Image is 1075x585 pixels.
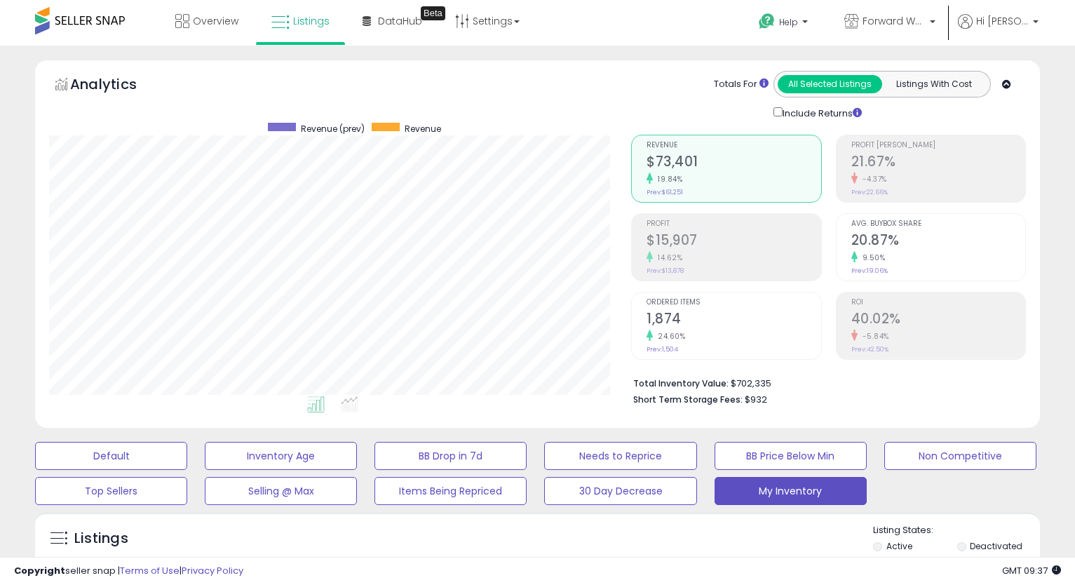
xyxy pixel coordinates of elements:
span: Revenue [647,142,820,149]
small: Prev: 19.06% [851,267,888,275]
h5: Listings [74,529,128,549]
button: Top Sellers [35,477,187,505]
p: Listing States: [873,524,1040,537]
div: Totals For [714,78,769,91]
h2: 20.87% [851,232,1025,251]
button: My Inventory [715,477,867,505]
label: Deactivated [970,540,1022,552]
button: 30 Day Decrease [544,477,696,505]
span: Hi [PERSON_NAME] [976,14,1029,28]
h5: Analytics [70,74,164,97]
small: Prev: 22.66% [851,188,888,196]
span: Profit [647,220,820,228]
span: Listings [293,14,330,28]
span: Revenue (prev) [301,123,365,135]
div: Include Returns [763,105,879,121]
label: Active [886,540,912,552]
button: Selling @ Max [205,477,357,505]
small: Prev: 42.50% [851,345,888,354]
li: $702,335 [633,374,1015,391]
small: 9.50% [858,253,886,263]
a: Terms of Use [120,564,180,577]
button: All Selected Listings [778,75,882,93]
b: Short Term Storage Fees: [633,394,743,405]
span: Overview [193,14,238,28]
small: Prev: $13,878 [647,267,684,275]
span: ROI [851,299,1025,307]
i: Get Help [758,13,776,30]
button: Non Competitive [884,442,1036,470]
h2: $73,401 [647,154,820,173]
span: Help [779,16,798,28]
small: -5.84% [858,331,889,342]
span: Avg. Buybox Share [851,220,1025,228]
span: $932 [745,393,767,406]
small: -4.37% [858,174,887,184]
span: Forward Wares [863,14,926,28]
a: Hi [PERSON_NAME] [958,14,1039,46]
button: Items Being Repriced [374,477,527,505]
small: Prev: 1,504 [647,345,678,354]
button: BB Drop in 7d [374,442,527,470]
h2: 40.02% [851,311,1025,330]
span: Ordered Items [647,299,820,307]
small: 14.62% [653,253,682,263]
span: DataHub [378,14,422,28]
button: Listings With Cost [881,75,986,93]
small: 19.84% [653,174,682,184]
span: 2025-10-13 09:37 GMT [1002,564,1061,577]
div: Tooltip anchor [421,6,445,20]
h2: $15,907 [647,232,820,251]
span: Revenue [405,123,441,135]
h2: 21.67% [851,154,1025,173]
button: BB Price Below Min [715,442,867,470]
button: Needs to Reprice [544,442,696,470]
strong: Copyright [14,564,65,577]
b: Total Inventory Value: [633,377,729,389]
a: Privacy Policy [182,564,243,577]
button: Inventory Age [205,442,357,470]
h2: 1,874 [647,311,820,330]
div: seller snap | | [14,565,243,578]
small: Prev: $61,251 [647,188,683,196]
button: Default [35,442,187,470]
small: 24.60% [653,331,685,342]
a: Help [748,2,822,46]
span: Profit [PERSON_NAME] [851,142,1025,149]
